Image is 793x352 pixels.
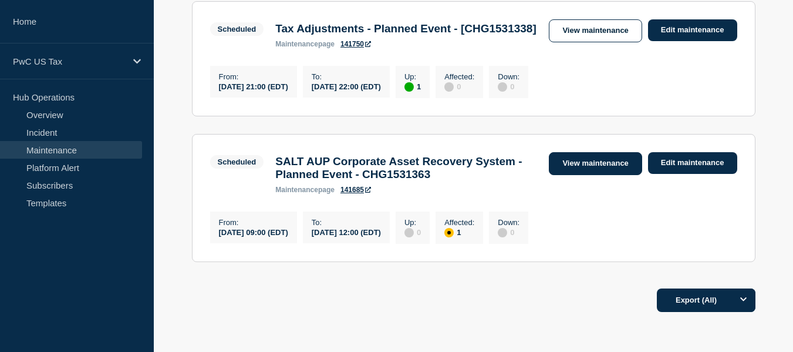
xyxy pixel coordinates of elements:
[444,82,454,92] div: disabled
[404,72,421,81] p: Up :
[275,40,335,48] p: page
[498,72,519,81] p: Down :
[218,25,257,33] div: Scheduled
[312,81,381,91] div: [DATE] 22:00 (EDT)
[549,152,642,175] a: View maintenance
[498,228,507,237] div: disabled
[549,19,642,42] a: View maintenance
[444,228,454,237] div: affected
[275,22,536,35] h3: Tax Adjustments - Planned Event - [CHG1531338]
[219,218,288,227] p: From :
[218,157,257,166] div: Scheduled
[444,218,474,227] p: Affected :
[219,81,288,91] div: [DATE] 21:00 (EDT)
[312,72,381,81] p: To :
[404,228,414,237] div: disabled
[498,227,519,237] div: 0
[13,56,126,66] p: PwC US Tax
[648,152,737,174] a: Edit maintenance
[219,72,288,81] p: From :
[404,227,421,237] div: 0
[404,218,421,227] p: Up :
[657,289,755,312] button: Export (All)
[275,155,537,181] h3: SALT AUP Corporate Asset Recovery System - Planned Event - CHG1531363
[340,186,371,194] a: 141685
[275,40,318,48] span: maintenance
[404,82,414,92] div: up
[498,81,519,92] div: 0
[275,186,335,194] p: page
[340,40,371,48] a: 141750
[312,227,381,237] div: [DATE] 12:00 (EDT)
[444,72,474,81] p: Affected :
[444,227,474,237] div: 1
[275,186,318,194] span: maintenance
[444,81,474,92] div: 0
[732,289,755,312] button: Options
[648,19,737,41] a: Edit maintenance
[312,218,381,227] p: To :
[219,227,288,237] div: [DATE] 09:00 (EDT)
[404,81,421,92] div: 1
[498,218,519,227] p: Down :
[498,82,507,92] div: disabled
